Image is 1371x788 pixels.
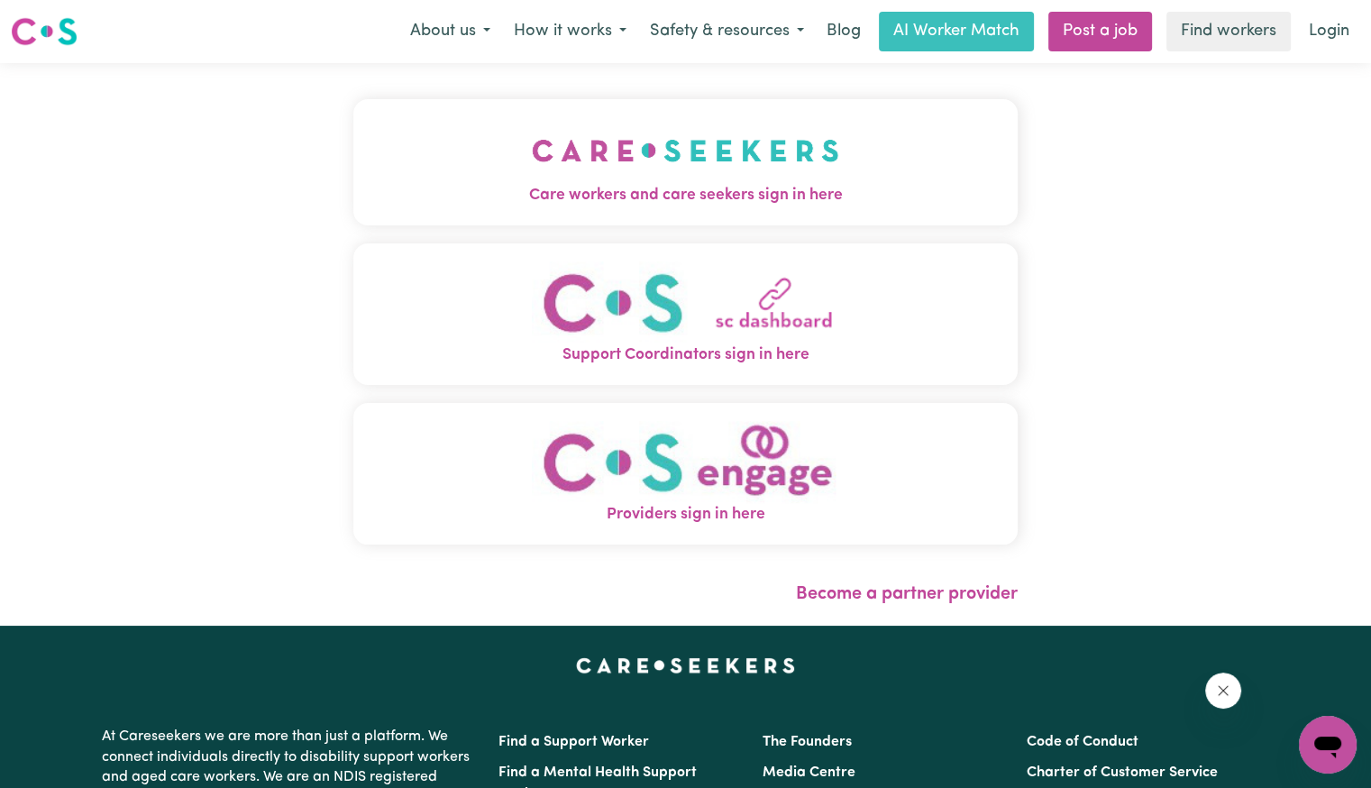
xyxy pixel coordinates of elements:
a: Login [1298,12,1360,51]
span: Need any help? [11,13,109,27]
a: Become a partner provider [796,585,1018,603]
a: Post a job [1048,12,1152,51]
button: Providers sign in here [353,403,1018,545]
a: Careseekers home page [576,658,795,673]
button: Safety & resources [638,13,816,50]
span: Support Coordinators sign in here [353,344,1018,367]
a: Media Centre [763,765,855,780]
button: About us [398,13,502,50]
a: Code of Conduct [1027,735,1138,749]
a: Find workers [1166,12,1291,51]
span: Providers sign in here [353,503,1018,527]
span: Care workers and care seekers sign in here [353,184,1018,207]
img: Careseekers logo [11,15,78,48]
button: Support Coordinators sign in here [353,243,1018,385]
a: Find a Support Worker [498,735,649,749]
a: Blog [816,12,872,51]
a: Careseekers logo [11,11,78,52]
a: The Founders [763,735,852,749]
iframe: Button to launch messaging window [1299,716,1357,774]
iframe: Close message [1205,673,1241,709]
a: AI Worker Match [879,12,1034,51]
a: Charter of Customer Service [1027,765,1218,780]
button: How it works [502,13,638,50]
button: Care workers and care seekers sign in here [353,99,1018,225]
